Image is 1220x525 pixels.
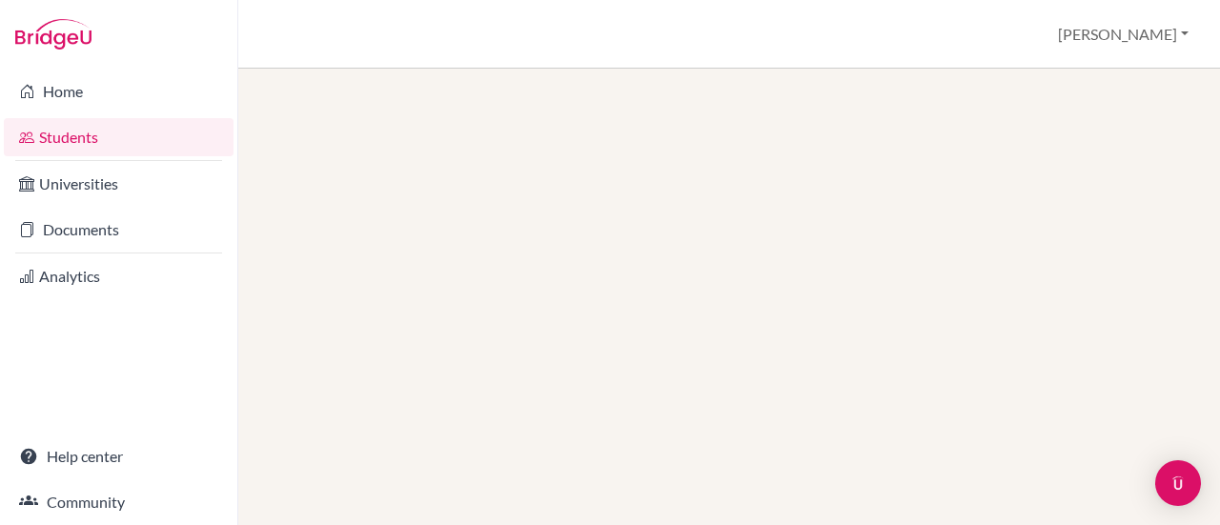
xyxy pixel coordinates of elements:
[1049,16,1197,52] button: [PERSON_NAME]
[4,118,234,156] a: Students
[1155,460,1201,506] div: Open Intercom Messenger
[15,19,91,50] img: Bridge-U
[4,483,234,521] a: Community
[4,437,234,475] a: Help center
[4,165,234,203] a: Universities
[4,72,234,111] a: Home
[4,257,234,295] a: Analytics
[4,211,234,249] a: Documents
